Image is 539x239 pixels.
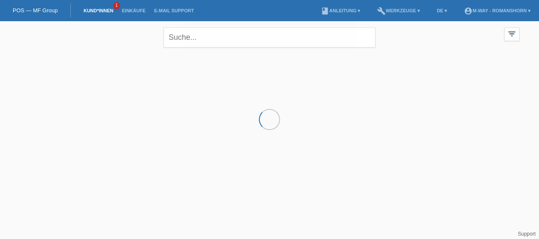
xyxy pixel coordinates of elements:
a: E-Mail Support [150,8,198,13]
span: 1 [113,2,120,9]
i: filter_list [507,29,517,39]
a: Kund*innen [79,8,117,13]
i: book [321,7,329,15]
a: POS — MF Group [13,7,58,14]
a: account_circlem-way - Romanshorn ▾ [460,8,535,13]
a: Support [518,231,536,237]
a: buildWerkzeuge ▾ [373,8,424,13]
i: build [377,7,386,15]
a: Einkäufe [117,8,150,13]
a: bookAnleitung ▾ [317,8,364,13]
a: DE ▾ [433,8,451,13]
div: Sie haben die falsche Anmeldeseite in Ihren Lesezeichen/Favoriten gespeichert. Bitte nicht [DOMAI... [185,22,354,47]
i: account_circle [464,7,472,15]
